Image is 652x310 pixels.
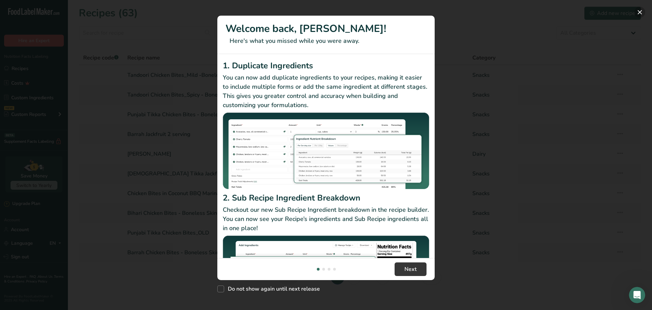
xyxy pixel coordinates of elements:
[223,59,429,72] h2: 1. Duplicate Ingredients
[225,21,427,36] h1: Welcome back, [PERSON_NAME]!
[223,205,429,233] p: Checkout our new Sub Recipe Ingredient breakdown in the recipe builder. You can now see your Reci...
[225,36,427,46] p: Here's what you missed while you were away.
[224,286,320,292] span: Do not show again until next release
[223,113,429,190] img: Duplicate Ingredients
[629,287,645,303] iframe: Intercom live chat
[395,262,427,276] button: Next
[404,265,417,273] span: Next
[223,192,429,204] h2: 2. Sub Recipe Ingredient Breakdown
[223,73,429,110] p: You can now add duplicate ingredients to your recipes, making it easier to include multiple forms...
